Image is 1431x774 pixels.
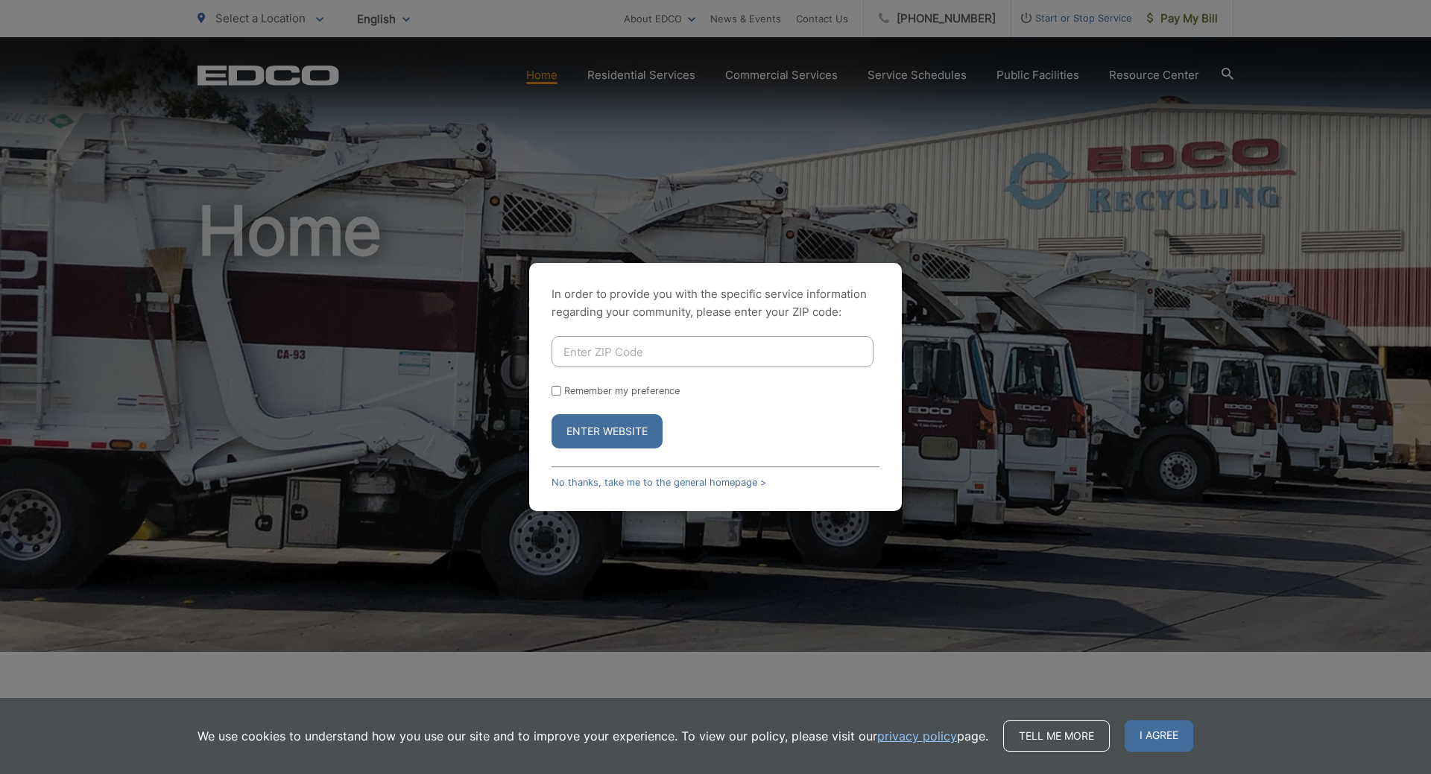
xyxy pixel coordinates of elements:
input: Enter ZIP Code [552,336,874,367]
a: privacy policy [877,727,957,745]
button: Enter Website [552,414,663,448]
p: In order to provide you with the specific service information regarding your community, please en... [552,285,879,321]
a: No thanks, take me to the general homepage > [552,477,766,488]
label: Remember my preference [564,385,680,396]
a: Tell me more [1003,720,1110,752]
span: I agree [1125,720,1193,752]
p: We use cookies to understand how you use our site and to improve your experience. To view our pol... [198,727,988,745]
